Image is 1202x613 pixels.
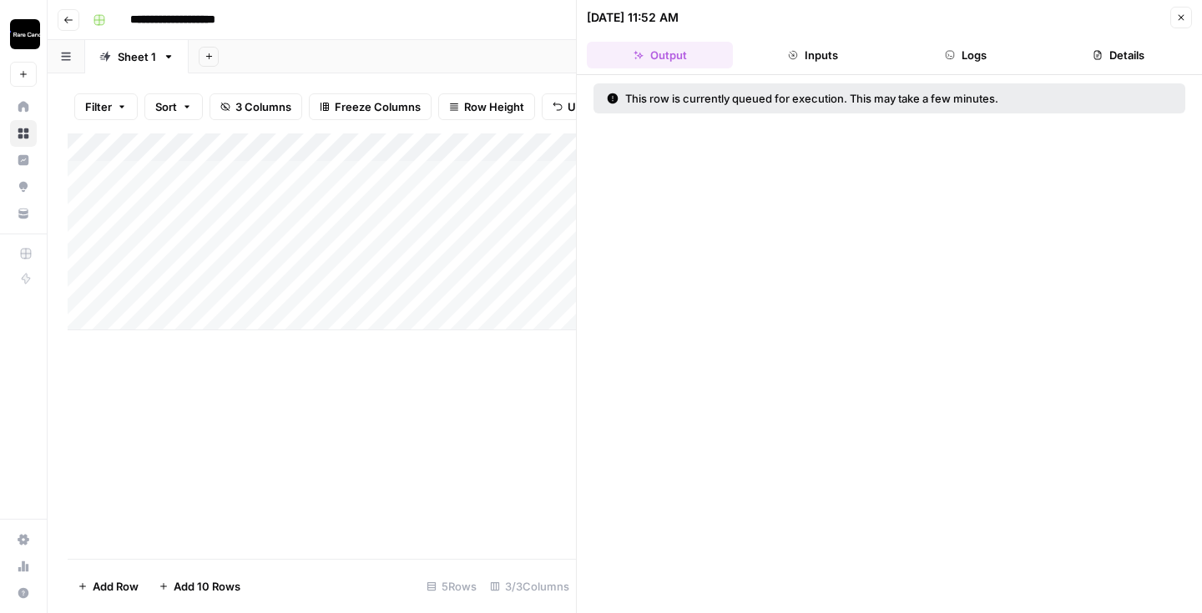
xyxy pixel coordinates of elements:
span: 3 Columns [235,98,291,115]
button: Sort [144,93,203,120]
button: Freeze Columns [309,93,432,120]
div: 3/3 Columns [483,573,576,600]
a: Browse [10,120,37,147]
a: Sheet 1 [85,40,189,73]
span: Undo [568,98,596,115]
button: Filter [74,93,138,120]
button: Workspace: Rare Candy [10,13,37,55]
img: Rare Candy Logo [10,19,40,49]
div: 5 Rows [420,573,483,600]
a: Your Data [10,200,37,227]
div: Sheet 1 [118,48,156,65]
span: Sort [155,98,177,115]
button: Undo [542,93,607,120]
button: Details [1046,42,1192,68]
a: Settings [10,526,37,553]
a: Opportunities [10,173,37,200]
span: Freeze Columns [335,98,421,115]
span: Filter [85,98,112,115]
div: This row is currently queued for execution. This may take a few minutes. [607,90,1085,107]
button: Row Height [438,93,535,120]
button: Add 10 Rows [149,573,250,600]
span: Add Row [93,578,139,595]
span: Row Height [464,98,524,115]
button: Help + Support [10,580,37,606]
button: Output [587,42,733,68]
button: Inputs [740,42,886,68]
a: Usage [10,553,37,580]
button: 3 Columns [210,93,302,120]
span: Add 10 Rows [174,578,240,595]
a: Insights [10,147,37,173]
a: Home [10,93,37,120]
button: Add Row [68,573,149,600]
button: Logs [893,42,1039,68]
div: [DATE] 11:52 AM [587,9,679,26]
